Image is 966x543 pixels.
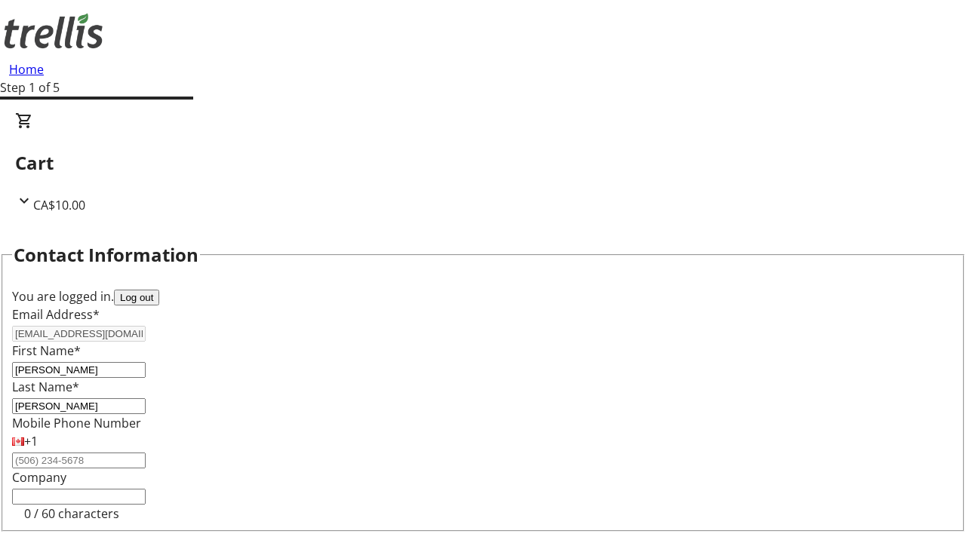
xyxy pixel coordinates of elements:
div: CartCA$10.00 [15,112,951,214]
label: Company [12,469,66,486]
label: Mobile Phone Number [12,415,141,431]
h2: Cart [15,149,951,176]
label: Last Name* [12,379,79,395]
h2: Contact Information [14,241,198,268]
button: Log out [114,290,159,305]
label: Email Address* [12,306,100,323]
label: First Name* [12,342,81,359]
span: CA$10.00 [33,197,85,213]
tr-character-limit: 0 / 60 characters [24,505,119,522]
div: You are logged in. [12,287,954,305]
input: (506) 234-5678 [12,452,146,468]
